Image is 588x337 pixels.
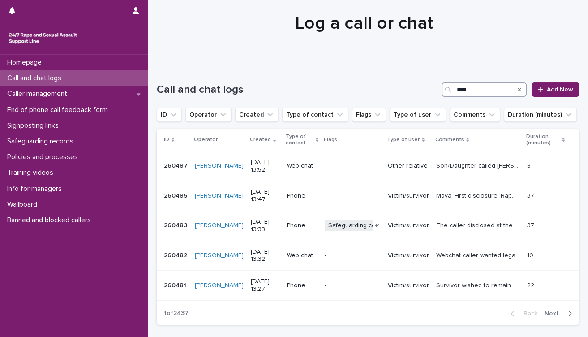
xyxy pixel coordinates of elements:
[518,311,537,317] span: Back
[157,83,438,96] h1: Call and chat logs
[324,135,337,145] p: Flags
[4,185,69,193] p: Info for managers
[504,108,577,122] button: Duration (minutes)
[4,137,81,146] p: Safeguarding records
[157,13,571,34] h1: Log a call or chat
[157,211,579,241] tr: 260483260483 [PERSON_NAME] [DATE] 13:33PhoneSafeguarding concern+1Victim/survivorThe caller discl...
[532,82,579,97] a: Add New
[287,162,318,170] p: Web chat
[164,220,189,229] p: 260483
[287,282,318,289] p: Phone
[4,90,74,98] p: Caller management
[157,108,182,122] button: ID
[164,135,169,145] p: ID
[4,58,49,67] p: Homepage
[388,252,429,259] p: Victim/survivor
[195,192,244,200] a: [PERSON_NAME]
[164,190,189,200] p: 260485
[157,181,579,211] tr: 260485260485 [PERSON_NAME] [DATE] 13:47Phone-Victim/survivorMaya. First disclosure. Raped [DATE] ...
[194,135,218,145] p: Operator
[547,86,573,93] span: Add New
[387,135,420,145] p: Type of user
[436,190,522,200] p: Maya. First disclosure. Raped one month ago by someone they used to work with. Emotional support ...
[251,218,279,233] p: [DATE] 13:33
[352,108,386,122] button: Flags
[436,280,522,289] p: Survivor wished to remain anonymous. They had what seemed to be an American accent, but also ment...
[235,108,279,122] button: Created
[287,252,318,259] p: Web chat
[195,282,244,289] a: [PERSON_NAME]
[7,29,79,47] img: rhQMoQhaT3yELyF149Cw
[157,271,579,301] tr: 260481260481 [PERSON_NAME] [DATE] 13:27Phone-Victim/survivorSurvivor wished to remain anonymous. ...
[4,200,44,209] p: Wallboard
[195,252,244,259] a: [PERSON_NAME]
[436,160,522,170] p: Son/Daughter called Chris - on behalf of their mother looking for support. Call disconnected afte...
[157,241,579,271] tr: 260482260482 [PERSON_NAME] [DATE] 13:32Web chat-Victim/survivorWebchat caller wanted legal advise...
[526,132,560,148] p: Duration (minutes)
[527,250,535,259] p: 10
[435,135,464,145] p: Comments
[503,310,541,318] button: Back
[286,132,313,148] p: Type of contact
[442,82,527,97] input: Search
[287,192,318,200] p: Phone
[4,121,66,130] p: Signposting links
[157,302,196,324] p: 1 of 2437
[164,250,189,259] p: 260482
[195,162,244,170] a: [PERSON_NAME]
[527,280,536,289] p: 22
[157,151,579,181] tr: 260487260487 [PERSON_NAME] [DATE] 13:52Web chat-Other relativeSon/Daughter called [PERSON_NAME] -...
[4,168,60,177] p: Training videos
[527,160,532,170] p: 8
[375,223,380,229] span: + 1
[251,188,279,203] p: [DATE] 13:47
[164,160,189,170] p: 260487
[4,153,85,161] p: Policies and processes
[390,108,446,122] button: Type of user
[251,248,279,264] p: [DATE] 13:32
[282,108,348,122] button: Type of contact
[450,108,500,122] button: Comments
[436,250,522,259] p: Webchat caller wanted legal advise around disclosing on social media her perps identity - Signpos...
[325,220,396,231] span: Safeguarding concern
[541,310,579,318] button: Next
[164,280,188,289] p: 260481
[527,190,536,200] p: 37
[325,192,381,200] p: -
[251,159,279,174] p: [DATE] 13:52
[4,216,98,225] p: Banned and blocked callers
[185,108,232,122] button: Operator
[195,222,244,229] a: [PERSON_NAME]
[325,252,381,259] p: -
[250,135,271,145] p: Created
[545,311,564,317] span: Next
[388,162,429,170] p: Other relative
[527,220,536,229] p: 37
[4,106,115,114] p: End of phone call feedback form
[251,278,279,293] p: [DATE] 13:27
[325,162,381,170] p: -
[325,282,381,289] p: -
[388,192,429,200] p: Victim/survivor
[287,222,318,229] p: Phone
[388,282,429,289] p: Victim/survivor
[4,74,69,82] p: Call and chat logs
[388,222,429,229] p: Victim/survivor
[436,220,522,229] p: The caller disclosed at the beginning of the call that she has ADHD, autism, learning disabilitie...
